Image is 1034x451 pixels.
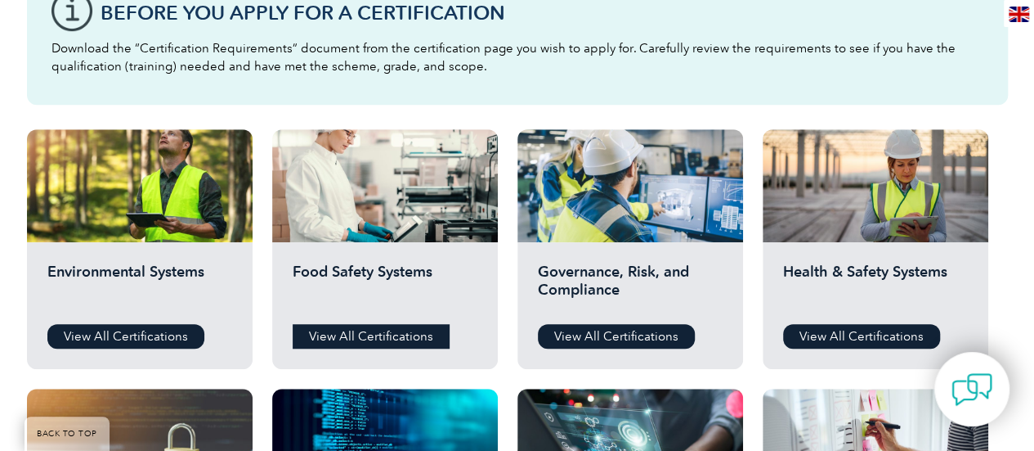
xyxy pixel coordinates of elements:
[951,369,992,410] img: contact-chat.png
[101,2,983,23] h3: Before You Apply For a Certification
[538,263,723,312] h2: Governance, Risk, and Compliance
[51,39,983,75] p: Download the “Certification Requirements” document from the certification page you wish to apply ...
[47,324,204,349] a: View All Certifications
[783,263,968,312] h2: Health & Safety Systems
[1009,7,1029,22] img: en
[25,417,110,451] a: BACK TO TOP
[47,263,232,312] h2: Environmental Systems
[783,324,940,349] a: View All Certifications
[293,324,450,349] a: View All Certifications
[538,324,695,349] a: View All Certifications
[293,263,477,312] h2: Food Safety Systems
